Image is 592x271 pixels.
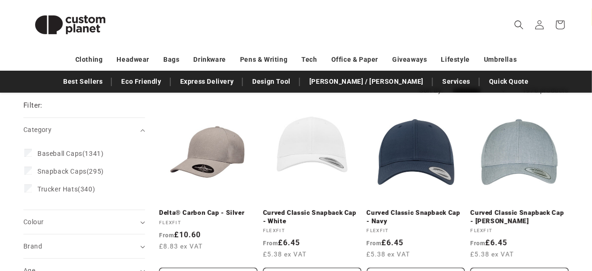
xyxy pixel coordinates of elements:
a: Eco Friendly [117,73,166,90]
a: Pens & Writing [240,51,287,68]
label: Sort by: [419,87,443,94]
a: Headwear [117,51,149,68]
a: Delta® Carbon Cap - Silver [159,209,257,217]
a: Curved Classic Snapback Cap - White [263,209,361,225]
span: Baseball Caps [37,150,82,157]
span: Brand [23,242,42,250]
a: Express Delivery [175,73,239,90]
a: Office & Paper [331,51,378,68]
a: Giveaways [392,51,427,68]
a: Tech [301,51,317,68]
span: Category [23,126,51,133]
span: 1976 products [522,87,569,94]
a: Curved Classic Snapback Cap - [PERSON_NAME] [470,209,569,225]
h2: Filter: [23,100,43,111]
a: [PERSON_NAME] / [PERSON_NAME] [305,73,428,90]
a: Bags [163,51,179,68]
iframe: Chat Widget [545,226,592,271]
a: Lifestyle [441,51,470,68]
summary: Colour (0 selected) [23,210,145,234]
a: Quick Quote [484,73,534,90]
img: Custom Planet [23,4,117,46]
span: (295) [37,167,104,176]
a: Drinkware [194,51,226,68]
a: Services [438,73,475,90]
a: Clothing [75,51,103,68]
span: Snapback Caps [37,168,87,175]
a: Curved Classic Snapback Cap - Navy [367,209,465,225]
a: Design Tool [248,73,295,90]
span: Trucker Hats [37,185,78,193]
summary: Search [509,15,529,35]
span: Colour [23,218,44,226]
span: (340) [37,185,95,193]
span: (1341) [37,149,103,158]
summary: Category (0 selected) [23,118,145,142]
summary: Brand (0 selected) [23,234,145,258]
a: Best Sellers [58,73,107,90]
a: Umbrellas [484,51,517,68]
